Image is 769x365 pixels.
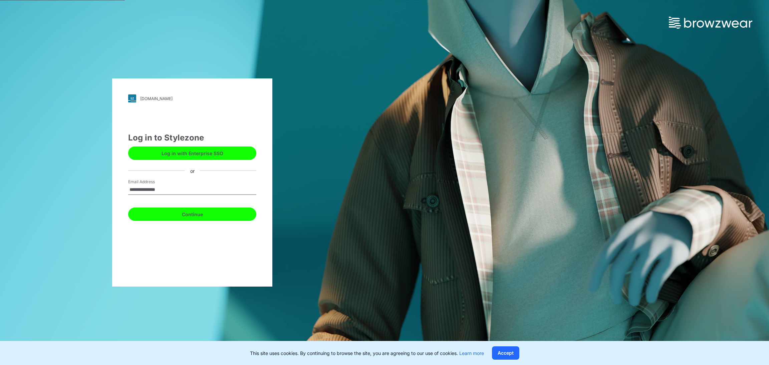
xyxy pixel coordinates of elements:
button: Continue [128,208,256,221]
div: [DOMAIN_NAME] [140,96,173,101]
div: Log in to Stylezone [128,132,256,144]
a: [DOMAIN_NAME] [128,94,256,102]
img: svg+xml;base64,PHN2ZyB3aWR0aD0iMjgiIGhlaWdodD0iMjgiIHZpZXdCb3g9IjAgMCAyOCAyOCIgZmlsbD0ibm9uZSIgeG... [128,94,136,102]
p: This site uses cookies. By continuing to browse the site, you are agreeing to our use of cookies. [250,350,484,357]
img: browzwear-logo.73288ffb.svg [669,17,752,29]
button: Accept [492,346,519,360]
label: Email Address [128,179,175,185]
a: Learn more [459,350,484,356]
button: Log in with Enterprise SSO [128,146,256,160]
div: or [185,167,200,174]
